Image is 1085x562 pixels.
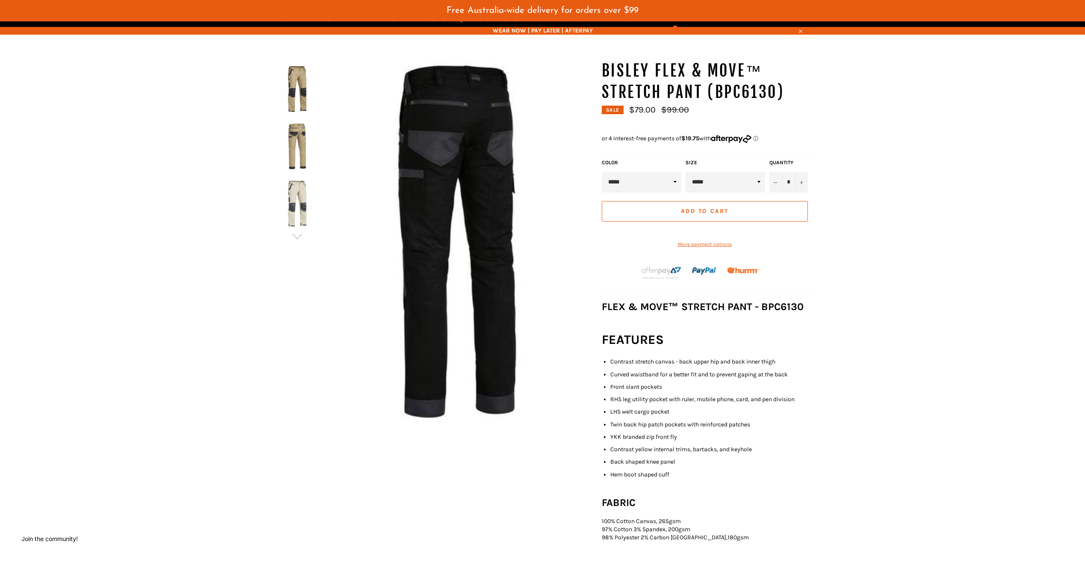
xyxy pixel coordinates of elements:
[692,258,717,284] img: paypal.png
[602,241,808,248] a: More payment options
[610,395,812,403] li: RHS leg utility pocket with ruler, mobile phone, card, and pen division
[321,60,593,423] img: BISLEY FLEX & MOVE™ Stretch Pant (BPC6130) - Workin' Gear
[769,159,808,166] label: Quantity
[610,420,812,429] li: Twin back hip patch pockets with reinforced patches
[602,106,624,114] div: Sale
[610,433,812,441] li: YKK branded zip front fly
[610,458,812,466] li: Back shaped knee panel
[795,172,808,192] button: Increase item quantity by one
[602,159,681,166] label: Color
[610,358,812,366] li: Contrast stretch canvas - back upper hip and back inner thigh
[681,207,728,215] span: Add to Cart
[629,105,656,115] span: $79.00
[278,123,317,170] img: BISLEY FLEX & MOVE™ Stretch Pant (BPC6130) - Workin' Gear
[610,383,812,391] li: Front slant pockets
[602,517,812,542] p: 100% Cotton Canvas, 265gsm 97% Cotton 3% Spandex, 200gsm 98% Polyester 2% Carbon [GEOGRAPHIC_DATA...
[21,535,78,542] button: Join the community!
[602,60,812,103] h1: BISLEY FLEX & MOVE™ Stretch Pant (BPC6130)
[610,370,812,379] li: Curved waistband for a better fit and to prevent gaping at the back
[769,172,782,192] button: Reduce item quantity by one
[602,496,812,510] h3: FABRIC
[273,27,812,35] span: WEAR NOW | PAY LATER | AFTERPAY
[446,6,639,15] span: Free Australia-wide delivery for orders over $99
[602,300,812,314] h3: FLEX & MOVE™ STRETCH PANT - BPC6130
[278,180,317,227] img: BISLEY FLEX & MOVE™ Stretch Pant (BPC6130) - Workin' Gear
[278,65,317,112] img: BISLEY FLEX & MOVE™ Stretch Pant (BPC6130) - Workin' Gear
[602,201,808,222] button: Add to Cart
[640,266,682,280] img: Afterpay-Logo-on-dark-bg_large.png
[661,105,689,115] s: $99.00
[602,331,812,349] h2: FEATURES
[610,445,812,453] li: Contrast yellow internal trims, bartacks, and keyhole
[727,267,759,274] img: Humm_core_logo_RGB-01_300x60px_small_195d8312-4386-4de7-b182-0ef9b6303a37.png
[686,159,765,166] label: Size
[610,470,812,479] li: Hem boot shaped cuff
[610,408,812,416] li: LHS welt cargo pocket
